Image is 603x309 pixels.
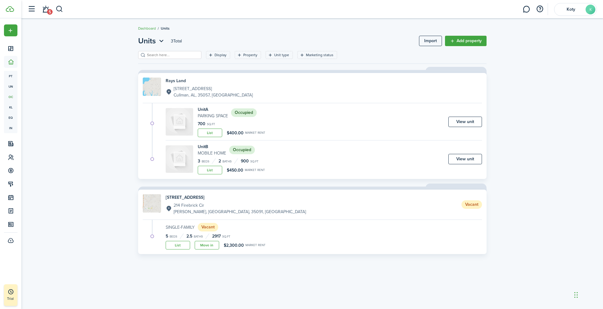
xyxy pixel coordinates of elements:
[166,241,190,249] a: List
[166,224,195,231] small: Single-Family
[206,51,230,59] filter-tag: Open filter
[245,131,265,134] small: Market rent
[138,35,165,46] button: Open menu
[219,158,221,164] span: 2
[166,108,193,136] img: Unit avatar
[241,158,249,164] span: 900
[461,200,482,209] status: Vacant
[166,145,193,173] img: Unit avatar
[174,202,306,209] p: 214 Firebrick Cir
[174,85,253,92] p: [STREET_ADDRESS]
[574,286,578,304] div: Drag
[250,160,259,163] small: sq.ft
[198,129,222,137] a: List
[166,78,253,84] h4: Rays Land
[245,244,266,247] small: Market rent
[4,284,17,306] a: Trial
[4,92,17,102] a: oc
[4,102,17,112] a: kl
[297,51,337,59] filter-tag: Open filter
[174,92,253,98] p: Cullman, AL, 35057, [GEOGRAPHIC_DATA]
[4,71,17,81] a: pt
[245,169,265,172] small: Market rent
[198,144,226,150] h4: Unit B
[202,160,209,163] small: Beds
[143,194,161,213] img: Property avatar
[198,106,228,113] h4: Unit A
[194,235,203,238] small: Baths
[227,130,244,136] span: $400.00
[195,241,219,249] a: Move in
[419,36,442,46] a: Import
[40,2,51,17] a: Notifications
[4,112,17,123] a: eq
[274,52,289,58] filter-tag-label: Unit type
[306,52,333,58] filter-tag-label: Marketing status
[498,243,603,309] iframe: Chat Widget
[235,51,261,59] filter-tag: Open filter
[198,121,205,127] span: 700
[138,35,165,46] button: Units
[231,108,257,117] status: Occupied
[207,123,215,126] small: sq.ft
[6,6,14,12] img: TenantCloud
[26,3,37,15] button: Open sidebar
[4,123,17,133] a: in
[47,9,53,15] span: 5
[161,26,170,31] span: Units
[448,154,482,164] a: View unit
[222,235,230,238] small: sq.ft
[520,2,532,17] a: Messaging
[222,160,232,163] small: Baths
[170,235,177,238] small: Beds
[143,78,161,96] img: Property avatar
[445,36,487,46] a: Add property
[166,194,306,201] h4: [STREET_ADDRESS]
[198,223,218,231] status: Vacant
[186,233,192,239] span: 2.5
[7,296,31,301] p: Trial
[266,51,293,59] filter-tag: Open filter
[171,38,182,44] header-page-total: 3 Total
[227,167,243,173] span: $450.00
[143,78,482,98] a: Property avatarRays Land[STREET_ADDRESS]Cullman, AL, 35057, [GEOGRAPHIC_DATA]
[56,4,63,14] button: Search
[174,209,306,215] p: [PERSON_NAME], [GEOGRAPHIC_DATA], 35091, [GEOGRAPHIC_DATA]
[198,113,228,119] small: Parking Space
[586,5,595,14] avatar-text: K
[535,4,545,14] button: Open resource center
[229,146,255,154] status: Occupied
[198,150,226,156] small: Mobile Home
[145,52,199,58] input: Search here...
[243,52,257,58] filter-tag-label: Property
[448,117,482,127] a: View unit
[224,242,244,249] span: $2,300.00
[215,52,226,58] filter-tag-label: Display
[198,158,200,164] span: 3
[4,24,17,36] button: Open menu
[143,194,482,215] a: Property avatar[STREET_ADDRESS]214 Firebrick Cir[PERSON_NAME], [GEOGRAPHIC_DATA], 35091, [GEOGRAP...
[4,81,17,92] a: un
[559,7,583,12] span: Koty
[138,35,156,46] span: Units
[166,233,168,239] span: 5
[212,233,221,239] span: 2917
[198,166,222,174] a: List
[138,26,156,31] a: Dashboard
